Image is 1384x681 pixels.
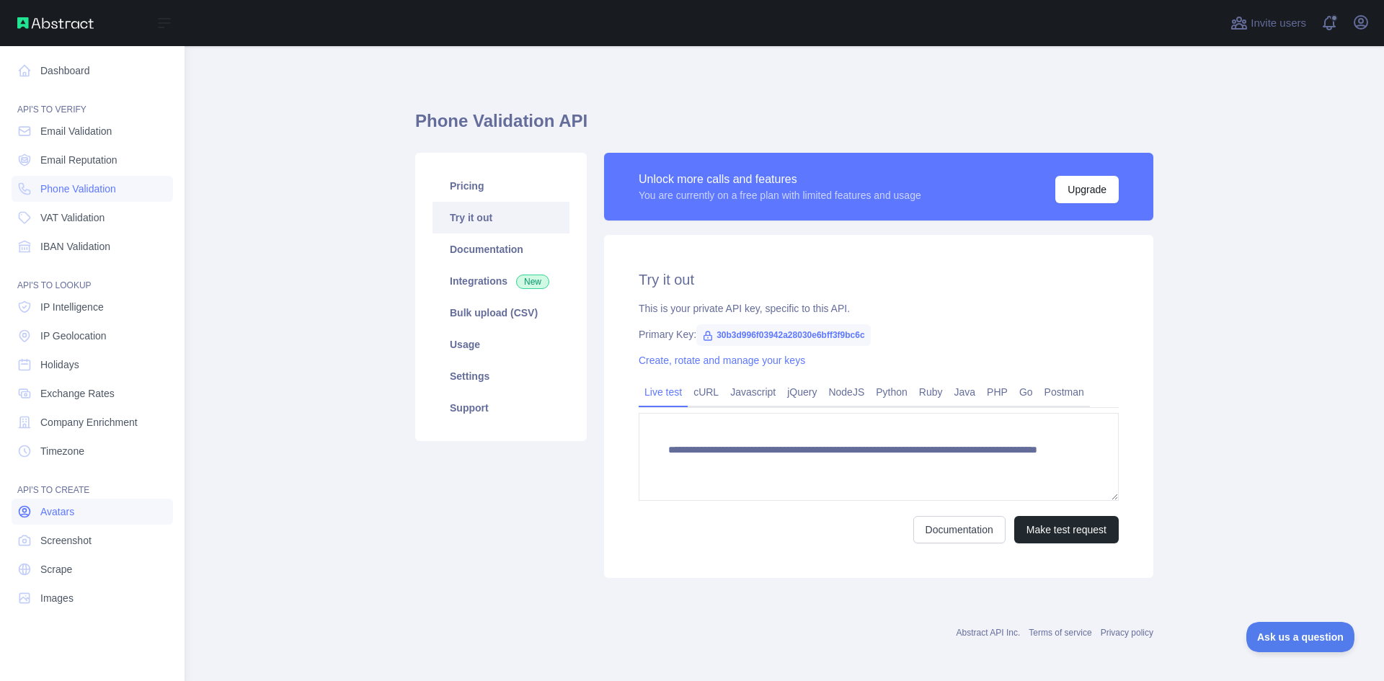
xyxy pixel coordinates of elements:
a: Terms of service [1029,628,1091,638]
a: Scrape [12,556,173,582]
button: Invite users [1228,12,1309,35]
h2: Try it out [639,270,1119,290]
a: Try it out [432,202,569,233]
a: Timezone [12,438,173,464]
span: Company Enrichment [40,415,138,429]
a: Pricing [432,170,569,202]
span: Exchange Rates [40,386,115,401]
a: Create, rotate and manage your keys [639,355,805,366]
div: API'S TO LOOKUP [12,262,173,291]
a: Python [870,380,913,404]
span: IP Intelligence [40,300,104,314]
a: Go [1013,380,1039,404]
div: This is your private API key, specific to this API. [639,301,1119,316]
a: Exchange Rates [12,380,173,406]
iframe: Toggle Customer Support [1246,622,1355,652]
a: Email Reputation [12,147,173,173]
a: Settings [432,360,569,392]
span: Invite users [1251,15,1306,32]
div: API'S TO CREATE [12,467,173,496]
div: Unlock more calls and features [639,171,921,188]
a: Javascript [724,380,781,404]
span: Screenshot [40,533,92,548]
a: Screenshot [12,528,173,553]
a: Usage [432,329,569,360]
a: Support [432,392,569,424]
div: Primary Key: [639,327,1119,342]
a: Documentation [913,516,1006,543]
span: Email Reputation [40,153,117,167]
span: IBAN Validation [40,239,110,254]
a: Phone Validation [12,176,173,202]
div: You are currently on a free plan with limited features and usage [639,188,921,202]
a: IP Geolocation [12,323,173,349]
a: Live test [639,380,688,404]
span: Images [40,591,74,605]
span: Email Validation [40,124,112,138]
a: Company Enrichment [12,409,173,435]
span: Phone Validation [40,182,116,196]
span: Timezone [40,444,84,458]
span: IP Geolocation [40,329,107,343]
span: Holidays [40,357,79,372]
a: Privacy policy [1101,628,1153,638]
a: VAT Validation [12,205,173,231]
a: PHP [981,380,1013,404]
span: 30b3d996f03942a28030e6bff3f9bc6c [696,324,870,346]
a: Email Validation [12,118,173,144]
a: Dashboard [12,58,173,84]
a: Bulk upload (CSV) [432,297,569,329]
a: Avatars [12,499,173,525]
span: New [516,275,549,289]
img: Abstract API [17,17,94,29]
div: API'S TO VERIFY [12,86,173,115]
a: jQuery [781,380,822,404]
button: Upgrade [1055,176,1119,203]
h1: Phone Validation API [415,110,1153,144]
a: Integrations New [432,265,569,297]
a: IP Intelligence [12,294,173,320]
a: cURL [688,380,724,404]
a: Postman [1039,380,1090,404]
span: Scrape [40,562,72,577]
a: Ruby [913,380,949,404]
button: Make test request [1014,516,1119,543]
a: Java [949,380,982,404]
a: Abstract API Inc. [957,628,1021,638]
span: VAT Validation [40,210,105,225]
a: NodeJS [822,380,870,404]
a: Documentation [432,233,569,265]
span: Avatars [40,504,74,519]
a: IBAN Validation [12,233,173,259]
a: Images [12,585,173,611]
a: Holidays [12,352,173,378]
